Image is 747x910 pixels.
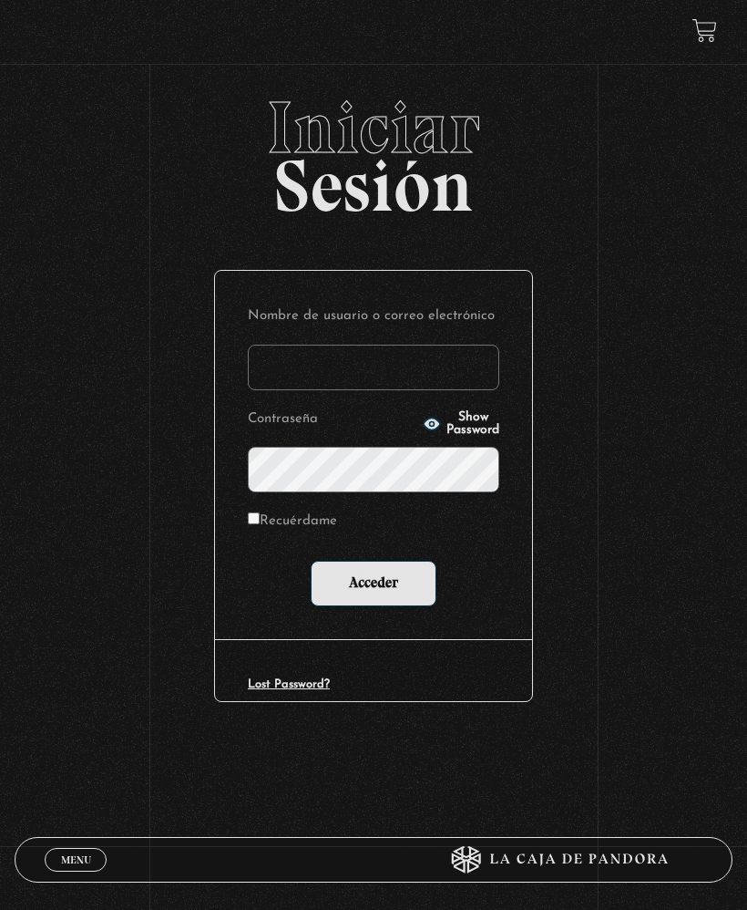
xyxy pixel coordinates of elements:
label: Contraseña [248,407,417,433]
input: Recuérdame [248,512,260,524]
label: Recuérdame [248,509,337,535]
a: View your shopping cart [692,18,717,43]
span: Show Password [446,411,499,437]
label: Nombre de usuario o correo electrónico [248,304,499,330]
span: Cerrar [55,870,97,883]
span: Menu [61,854,91,865]
h2: Sesión [15,91,732,208]
span: Iniciar [15,91,732,164]
input: Acceder [311,561,436,606]
button: Show Password [423,411,499,437]
a: Lost Password? [248,678,330,690]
